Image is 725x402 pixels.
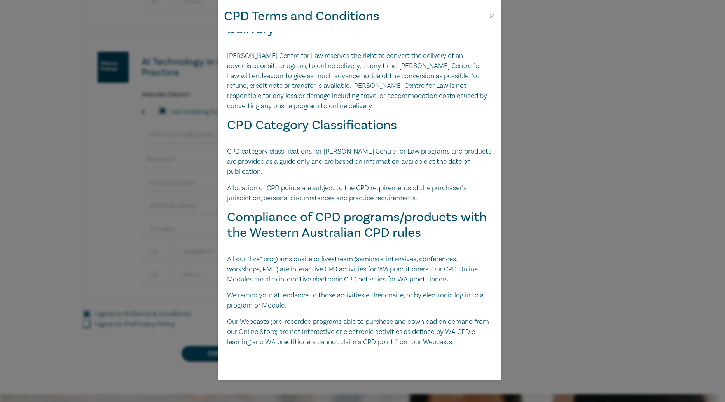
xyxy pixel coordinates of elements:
[227,290,492,311] p: We record your attendance to those activities either onsite, or by electronic log in to a program...
[227,183,492,203] p: Allocation of CPD points are subject to the CPD requirements of the purchaser’s jurisdiction, per...
[227,317,492,347] p: Our Webcasts (pre-recorded programs able to purchase and download on demand from our Online Store...
[227,6,492,37] h2: Onsite Programs converted to Online Delivery
[224,6,379,26] h2: CPD Terms and Conditions
[227,254,492,285] p: All our “live” programs onsite or livestream (seminars, intensives, conferences, workshops, PMC) ...
[227,51,492,111] p: [PERSON_NAME] Centre for Law reserves the right to convert the delivery of an advertised onsite p...
[488,13,495,20] button: Close
[227,147,492,177] p: CPD category classifications for [PERSON_NAME] Centre for Law programs and products are provided ...
[227,117,492,133] h2: CPD Category Classifications
[227,210,492,241] h2: Compliance of CPD programs/products with the Western Australian CPD rules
